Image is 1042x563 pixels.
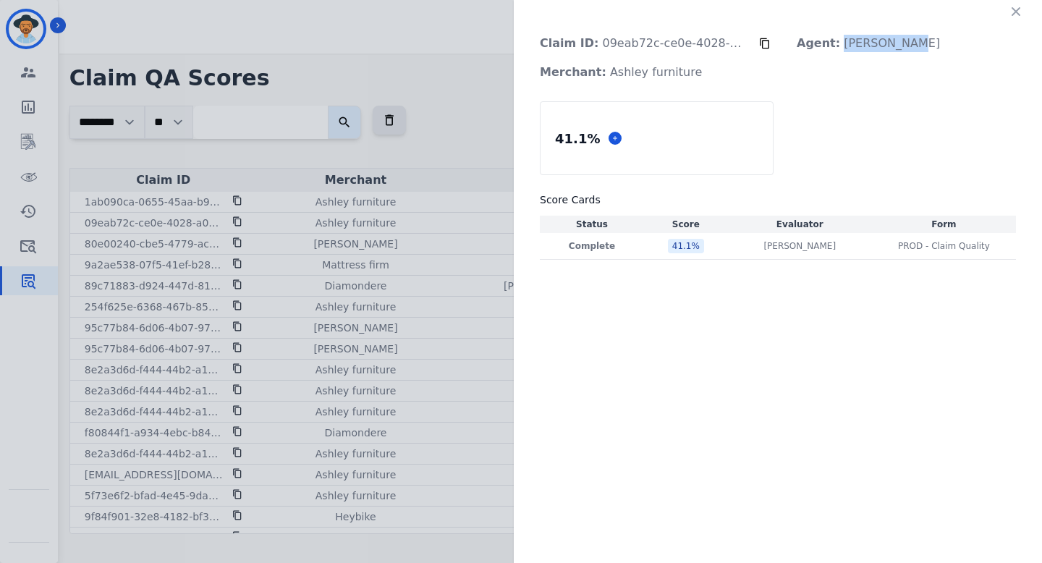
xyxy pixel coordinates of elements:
[785,29,952,58] p: [PERSON_NAME]
[763,240,836,252] p: [PERSON_NAME]
[797,36,840,50] strong: Agent:
[728,216,872,233] th: Evaluator
[872,216,1016,233] th: Form
[898,240,990,252] span: PROD - Claim Quality
[540,36,598,50] strong: Claim ID:
[540,65,606,79] strong: Merchant:
[528,29,759,58] p: 09eab72c-ce0e-4028-a0d9-f4e1b965ba3f
[540,216,644,233] th: Status
[668,239,704,253] div: 41.1 %
[528,58,713,87] p: Ashley furniture
[543,240,641,252] p: Complete
[540,192,1016,207] h3: Score Cards
[644,216,728,233] th: Score
[552,126,603,151] div: 41.1 %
